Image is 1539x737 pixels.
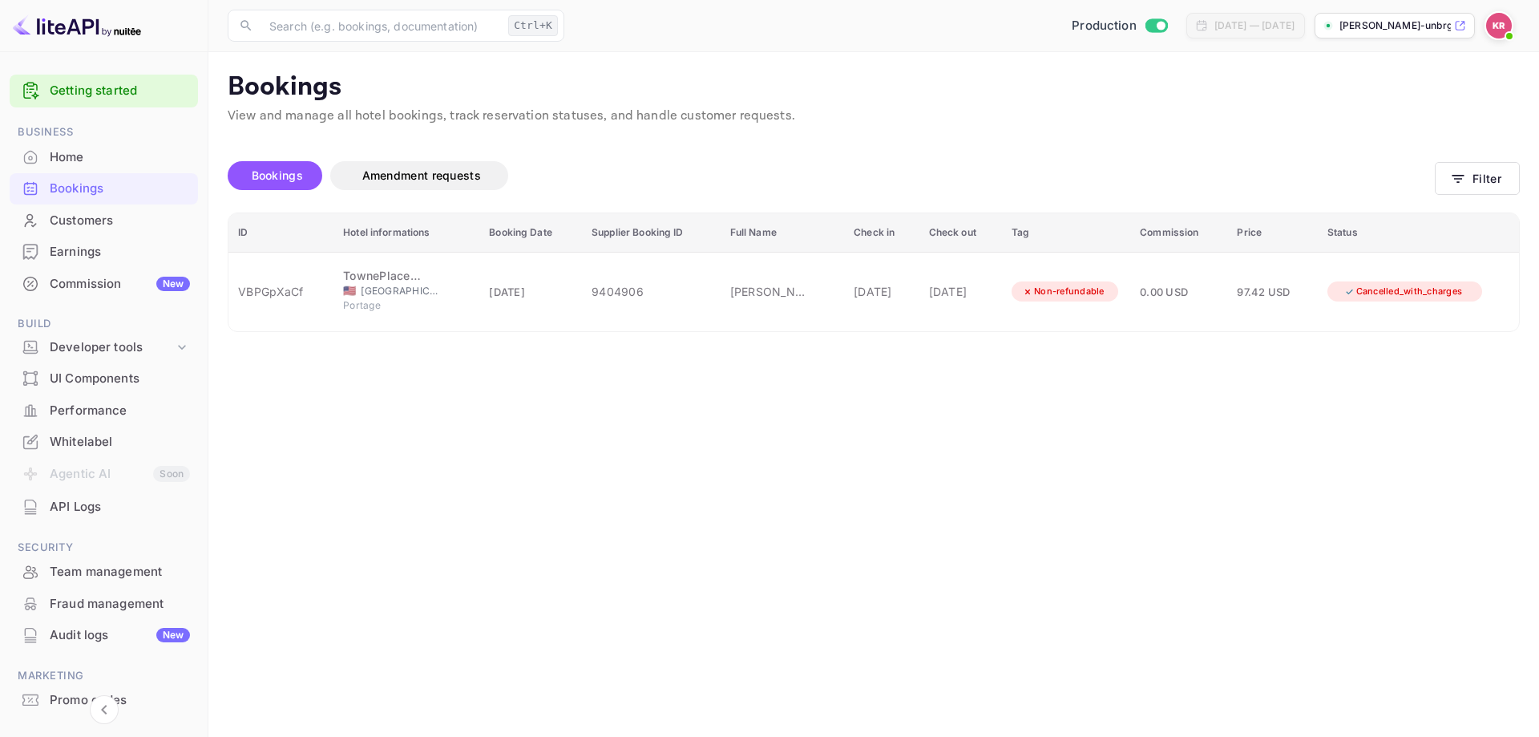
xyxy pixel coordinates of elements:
div: CommissionNew [10,269,198,300]
div: Earnings [50,243,190,261]
div: [DATE] [854,283,910,300]
span: Amendment requests [362,168,481,182]
input: Search (e.g. bookings, documentation) [260,10,502,42]
div: Vritika Ahuja [730,283,810,300]
button: Filter [1435,162,1520,195]
div: New [156,628,190,642]
th: Hotel informations [333,213,479,253]
div: Whitelabel [50,433,190,452]
div: Home [10,142,198,173]
a: Home [10,142,198,172]
div: Fraud management [50,595,190,613]
div: UI Components [10,363,198,395]
div: Cancelled_with_charges [1334,281,1473,302]
p: [PERSON_NAME]-unbrg.[PERSON_NAME]... [1339,18,1451,33]
div: Ctrl+K [508,15,558,36]
span: Build [10,315,198,333]
div: Getting started [10,75,198,107]
span: 0.00 USD [1140,285,1188,298]
div: VBPGpXaCf [238,283,324,300]
div: Bookings [50,180,190,198]
div: Bookings [10,173,198,204]
span: Production [1072,17,1137,35]
img: LiteAPI logo [13,13,141,38]
th: Check out [919,213,1003,253]
span: Portage [343,298,423,313]
span: [DATE] [489,285,525,298]
div: Whitelabel [10,427,198,458]
span: Marketing [10,667,198,685]
div: Home [50,148,190,167]
th: Status [1318,213,1519,253]
p: View and manage all hotel bookings, track reservation statuses, and handle customer requests. [228,107,1520,126]
div: Customers [10,205,198,237]
div: Promo codes [50,691,190,710]
a: CommissionNew [10,269,198,298]
th: Check in [844,213,919,253]
div: Team management [50,563,190,581]
a: Getting started [50,82,190,100]
div: Performance [10,395,198,427]
div: Customers [50,212,190,230]
a: Earnings [10,237,198,266]
span: Bookings [252,168,303,182]
table: booking table [228,213,1519,331]
div: Developer tools [10,334,198,362]
th: Full Name [721,213,844,253]
a: UI Components [10,363,198,393]
div: TownePlace Suites by Marriott Kalamazoo [343,267,423,284]
div: Commission [50,275,190,294]
a: Promo codes [10,685,198,715]
div: account-settings tabs [228,161,1435,190]
span: [GEOGRAPHIC_DATA] [361,284,441,298]
th: Tag [1002,213,1130,253]
th: Supplier Booking ID [582,213,721,253]
div: [DATE] [929,283,993,300]
a: Performance [10,395,198,425]
div: Audit logs [50,626,190,645]
div: Promo codes [10,685,198,716]
span: 97.42 USD [1237,285,1290,298]
div: Team management [10,557,198,588]
div: Fraud management [10,589,198,620]
a: Team management [10,557,198,586]
div: [DATE] — [DATE] [1214,18,1295,33]
div: Audit logsNew [10,620,198,651]
span: Security [10,539,198,557]
div: UI Components [50,370,190,388]
th: Commission [1130,213,1227,253]
div: Switch to Sandbox mode [1065,17,1173,35]
a: Audit logsNew [10,620,198,650]
a: Fraud management [10,589,198,618]
span: United States of America [343,285,356,296]
p: Bookings [228,71,1520,103]
span: Business [10,124,198,141]
th: Booking Date [479,213,582,253]
a: Whitelabel [10,427,198,456]
div: New [156,277,190,291]
th: Price [1227,213,1317,253]
a: Customers [10,205,198,235]
a: API Logs [10,492,198,521]
div: Performance [50,402,190,420]
th: ID [228,213,333,253]
div: API Logs [10,492,198,523]
a: Bookings [10,173,198,203]
button: Collapse navigation [90,695,119,724]
div: Non-refundable [1012,281,1115,302]
img: Kobus Roux [1486,13,1512,38]
div: API Logs [50,498,190,516]
div: Earnings [10,237,198,268]
div: 9404906 [592,283,711,300]
div: Developer tools [50,338,174,357]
